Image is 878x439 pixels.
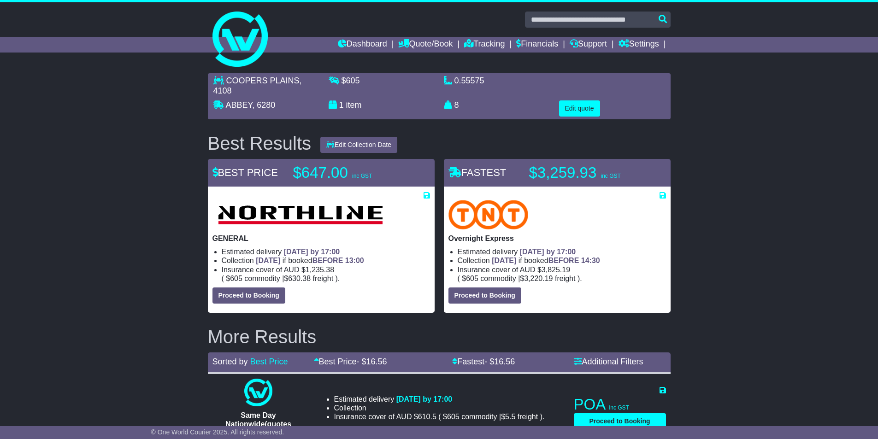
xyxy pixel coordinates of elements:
[222,265,335,274] span: Insurance cover of AUD $
[574,357,643,366] a: Additional Filters
[460,275,577,282] span: $ $
[447,413,460,421] span: 605
[518,275,520,282] span: |
[518,413,538,421] span: Freight
[516,37,558,53] a: Financials
[494,357,515,366] span: 16.56
[619,37,659,53] a: Settings
[499,413,501,421] span: |
[256,257,280,264] span: [DATE]
[466,275,478,282] span: 605
[357,357,387,366] span: - $
[313,275,333,282] span: Freight
[418,413,436,421] span: 610.5
[230,275,242,282] span: 605
[224,275,336,282] span: $ $
[244,379,272,406] img: One World Courier: Same Day Nationwide(quotes take 0.5-1 hour)
[320,137,397,153] button: Edit Collection Date
[601,173,620,179] span: inc GST
[542,266,570,274] span: 3,825.19
[306,266,334,274] span: 1,235.38
[484,357,515,366] span: - $
[226,76,300,85] span: COOPERS PLAINS
[222,256,430,265] li: Collection
[574,395,666,414] p: POA
[222,247,430,256] li: Estimated delivery
[203,133,316,153] div: Best Results
[461,413,497,421] span: Commodity
[441,413,540,421] span: $ $
[366,357,387,366] span: 16.56
[581,257,600,264] span: 14:30
[256,257,364,264] span: if booked
[314,357,387,366] a: Best Price- $16.56
[555,275,575,282] span: Freight
[346,100,362,110] span: item
[454,76,484,85] span: 0.55575
[212,234,430,243] p: GENERAL
[345,257,364,264] span: 13:00
[284,248,340,256] span: [DATE] by 17:00
[609,404,629,411] span: inc GST
[396,395,453,403] span: [DATE] by 17:00
[282,275,284,282] span: |
[448,287,521,304] button: Proceed to Booking
[334,412,436,421] span: Insurance cover of AUD $
[464,37,505,53] a: Tracking
[559,100,600,117] button: Edit quote
[448,234,666,243] p: Overnight Express
[226,100,253,110] span: ABBEY
[570,37,607,53] a: Support
[548,257,579,264] span: BEFORE
[312,257,343,264] span: BEFORE
[458,265,571,274] span: Insurance cover of AUD $
[520,248,576,256] span: [DATE] by 17:00
[448,167,507,178] span: FASTEST
[225,411,291,437] span: Same Day Nationwide(quotes take 0.5-1 hour)
[212,200,388,229] img: Northline Distribution: GENERAL
[250,357,288,366] a: Best Price
[458,274,582,283] span: ( ).
[438,412,544,421] span: ( ).
[212,167,278,178] span: BEST PRICE
[208,327,671,347] h2: More Results
[458,256,666,265] li: Collection
[244,275,280,282] span: Commodity
[480,275,516,282] span: Commodity
[398,37,453,53] a: Quote/Book
[212,287,285,304] button: Proceed to Booking
[212,357,248,366] span: Sorted by
[492,257,600,264] span: if booked
[458,247,666,256] li: Estimated delivery
[222,274,340,283] span: ( ).
[524,275,553,282] span: 3,220.19
[529,164,644,182] p: $3,259.93
[252,100,275,110] span: , 6280
[346,76,360,85] span: 605
[213,76,302,95] span: , 4108
[448,200,529,229] img: TNT Domestic: Overnight Express
[342,76,360,85] span: $
[334,395,545,404] li: Estimated delivery
[492,257,516,264] span: [DATE]
[293,164,408,182] p: $647.00
[452,357,515,366] a: Fastest- $16.56
[334,404,545,412] li: Collection
[339,100,344,110] span: 1
[574,413,666,429] button: Proceed to Booking
[454,100,459,110] span: 8
[151,428,284,436] span: © One World Courier 2025. All rights reserved.
[352,173,372,179] span: inc GST
[338,37,387,53] a: Dashboard
[288,275,311,282] span: 630.38
[505,413,515,421] span: 5.5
